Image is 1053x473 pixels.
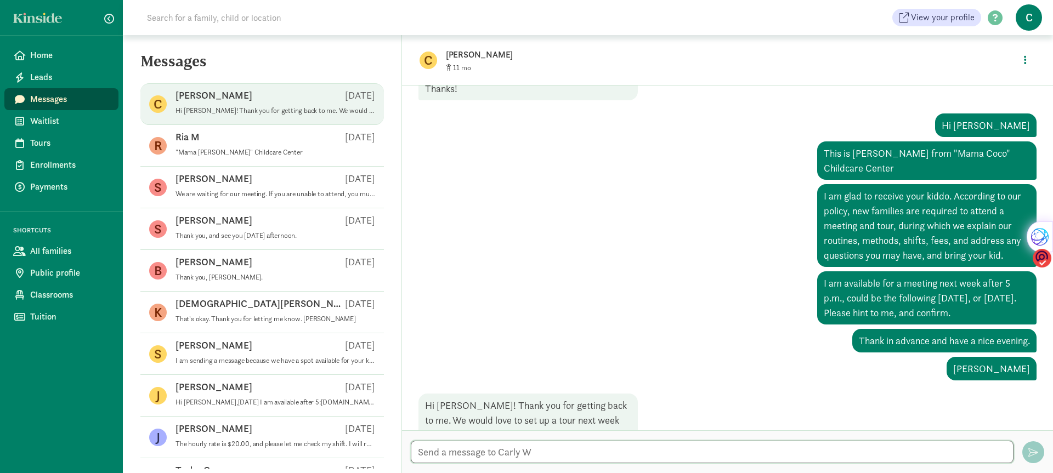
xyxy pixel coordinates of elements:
[935,113,1037,137] div: Hi [PERSON_NAME]
[4,262,118,284] a: Public profile
[1033,248,1051,269] img: o1IwAAAABJRU5ErkJggg==
[911,11,975,24] span: View your profile
[30,93,110,106] span: Messages
[4,176,118,198] a: Payments
[4,88,118,110] a: Messages
[175,148,375,157] p: "Mama [PERSON_NAME]" Childcare Center
[4,110,118,132] a: Waitlist
[175,273,375,282] p: Thank you, [PERSON_NAME].
[140,7,448,29] input: Search for a family, child or location
[4,66,118,88] a: Leads
[4,306,118,328] a: Tuition
[30,288,110,301] span: Classrooms
[4,284,118,306] a: Classrooms
[345,255,375,269] p: [DATE]
[30,310,110,323] span: Tuition
[345,89,375,102] p: [DATE]
[149,220,167,238] figure: S
[175,440,375,448] p: The hourly rate is $20.00, and please let me check my shift. I will respond to you as soon as pos...
[149,387,167,404] figure: J
[149,262,167,280] figure: B
[453,63,471,72] span: 11
[175,297,345,310] p: [DEMOGRAPHIC_DATA][PERSON_NAME]
[175,130,200,144] p: Ria M
[446,47,791,62] p: [PERSON_NAME]
[892,9,981,26] a: View your profile
[175,172,252,185] p: [PERSON_NAME]
[30,49,110,62] span: Home
[817,271,1037,324] div: I am available for a meeting next week after 5 p.m., could be the following [DATE], or [DATE]. Pl...
[30,244,110,258] span: All families
[175,89,252,102] p: [PERSON_NAME]
[175,106,375,115] p: Hi [PERSON_NAME]! Thank you for getting back to me. We would love to set up a tour next week [DAT...
[30,71,110,84] span: Leads
[175,315,375,323] p: That's okay. Thank you for letting me know. [PERSON_NAME]
[123,53,401,79] h5: Messages
[30,180,110,193] span: Payments
[30,115,110,128] span: Waitlist
[4,154,118,176] a: Enrollments
[175,255,252,269] p: [PERSON_NAME]
[345,130,375,144] p: [DATE]
[30,136,110,150] span: Tours
[345,297,375,310] p: [DATE]
[175,190,375,198] p: We are waiting for our meeting. If you are unable to attend, you must call us. We take our respon...
[817,184,1037,267] div: I am glad to receive your kiddo. According to our policy, new families are required to attend a m...
[149,95,167,113] figure: C
[947,357,1037,380] div: [PERSON_NAME]
[345,214,375,227] p: [DATE]
[149,345,167,363] figure: S
[175,380,252,394] p: [PERSON_NAME]
[175,398,375,407] p: Hi [PERSON_NAME],[DATE] I am available after 5:[DOMAIN_NAME] that works for you?
[4,132,118,154] a: Tours
[175,214,252,227] p: [PERSON_NAME]
[418,394,638,447] div: Hi [PERSON_NAME]! Thank you for getting back to me. We would love to set up a tour next week [DAT...
[175,356,375,365] p: I am sending a message because we have a spot available for your kiddo in September. Additionally...
[4,44,118,66] a: Home
[149,137,167,155] figure: R
[852,329,1037,352] div: Thank in advance and have a nice evening.
[149,179,167,196] figure: S
[345,339,375,352] p: [DATE]
[1016,4,1042,31] span: C
[175,422,252,435] p: [PERSON_NAME]
[420,52,437,69] figure: C
[4,240,118,262] a: All families
[149,429,167,446] figure: J
[149,304,167,321] figure: K
[345,380,375,394] p: [DATE]
[175,231,375,240] p: Thank you, and see you [DATE] afternoon.
[175,339,252,352] p: [PERSON_NAME]
[345,422,375,435] p: [DATE]
[817,141,1037,180] div: This is [PERSON_NAME] from "Mama Coco" Childcare Center
[30,266,110,280] span: Public profile
[30,158,110,172] span: Enrollments
[345,172,375,185] p: [DATE]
